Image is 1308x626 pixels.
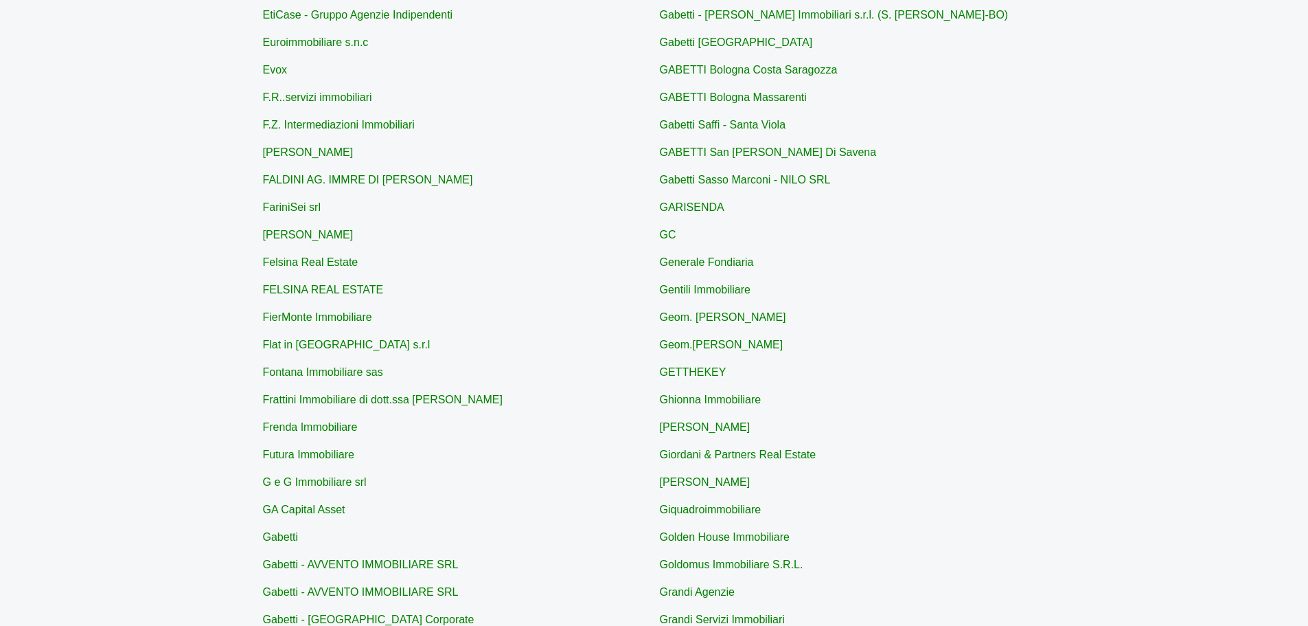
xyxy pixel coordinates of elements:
a: GETTHEKEY [660,366,726,378]
a: Frattini Immobiliare di dott.ssa [PERSON_NAME] [263,394,503,405]
a: Felsina Real Estate [263,256,358,268]
a: Giordani & Partners Real Estate [660,449,816,460]
a: Generale Fondiaria [660,256,754,268]
a: Grandi Agenzie [660,586,735,598]
a: GABETTI Bologna Costa Saragozza [660,64,838,76]
a: Evox [263,64,288,76]
a: Grandi Servizi Immobiliari [660,614,785,625]
a: Gabetti Sasso Marconi - NILO SRL [660,174,831,186]
a: [PERSON_NAME] [263,146,354,158]
a: GABETTI San [PERSON_NAME] Di Savena [660,146,877,158]
a: Giquadroimmobiliare [660,504,761,515]
a: GARISENDA [660,201,724,213]
a: GA Capital Asset [263,504,345,515]
a: Golden House Immobiliare [660,531,790,543]
a: Euroimmobiliare s.n.c [263,36,369,48]
a: Geom.[PERSON_NAME] [660,339,783,350]
a: Gabetti Saffi - Santa Viola [660,119,786,131]
a: Goldomus Immobiliare S.R.L. [660,559,803,570]
a: FariniSei srl [263,201,321,213]
a: F.R..servizi immobiliari [263,91,372,103]
a: Fontana Immobiliare sas [263,366,383,378]
a: Gabetti - [PERSON_NAME] Immobiliari s.r.l. (S. [PERSON_NAME]-BO) [660,9,1009,21]
a: FierMonte Immobiliare [263,311,372,323]
a: FELSINA REAL ESTATE [263,284,384,295]
a: Ghionna Immobiliare [660,394,761,405]
a: Frenda Immobiliare [263,421,358,433]
a: G e G Immobiliare srl [263,476,367,488]
a: GC [660,229,676,241]
a: Gentili Immobiliare [660,284,750,295]
a: Gabetti - AVVENTO IMMOBILIARE SRL [263,559,459,570]
a: Gabetti - [GEOGRAPHIC_DATA] Corporate [263,614,474,625]
a: F.Z. Intermediazioni Immobiliari [263,119,415,131]
a: Flat in [GEOGRAPHIC_DATA] s.r.l [263,339,431,350]
a: [PERSON_NAME] [263,229,354,241]
a: Gabetti - AVVENTO IMMOBILIARE SRL [263,586,459,598]
a: EtiCase - Gruppo Agenzie Indipendenti [263,9,453,21]
a: Futura Immobiliare [263,449,354,460]
a: FALDINI AG. IMMRE DI [PERSON_NAME] [263,174,473,186]
a: Geom. [PERSON_NAME] [660,311,786,323]
a: [PERSON_NAME] [660,421,750,433]
a: Gabetti [GEOGRAPHIC_DATA] [660,36,813,48]
a: GABETTI Bologna Massarenti [660,91,807,103]
a: [PERSON_NAME] [660,476,750,488]
a: Gabetti [263,531,299,543]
